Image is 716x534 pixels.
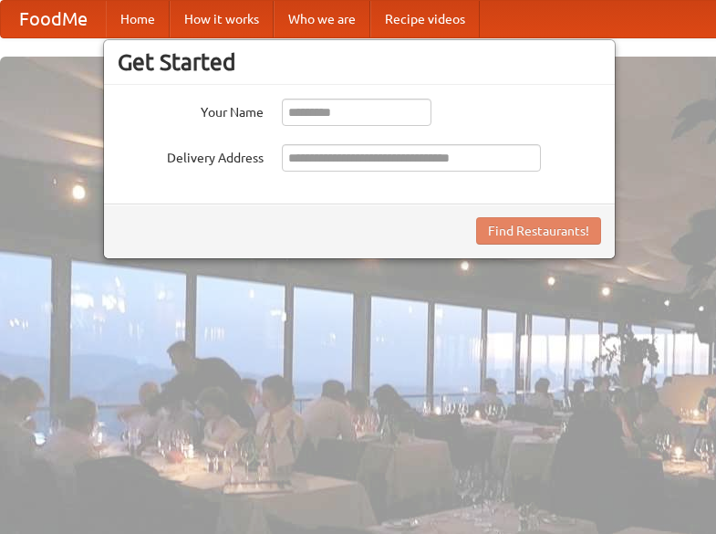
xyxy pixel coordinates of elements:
[170,1,274,37] a: How it works
[118,99,264,121] label: Your Name
[106,1,170,37] a: Home
[476,217,601,245] button: Find Restaurants!
[274,1,370,37] a: Who we are
[118,48,601,76] h3: Get Started
[1,1,106,37] a: FoodMe
[370,1,480,37] a: Recipe videos
[118,144,264,167] label: Delivery Address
